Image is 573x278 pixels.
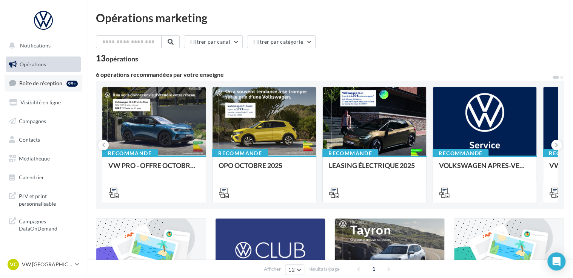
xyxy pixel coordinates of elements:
[5,38,79,53] button: Notifications
[219,162,310,177] div: OPO OCTOBRE 2025
[20,99,61,105] span: Visibilité en ligne
[19,191,78,207] span: PLV et print personnalisable
[308,266,340,273] span: résultats/page
[19,136,40,143] span: Contacts
[5,113,82,129] a: Campagnes
[22,261,72,268] p: VW [GEOGRAPHIC_DATA]
[19,174,44,180] span: Calendrier
[184,35,243,48] button: Filtrer par canal
[322,149,378,157] div: Recommandé
[5,151,82,166] a: Médiathèque
[5,57,82,72] a: Opérations
[368,263,380,275] span: 1
[5,188,82,210] a: PLV et print personnalisable
[102,149,158,157] div: Recommandé
[19,155,50,162] span: Médiathèque
[439,162,530,177] div: VOLKSWAGEN APRES-VENTE
[5,170,82,185] a: Calendrier
[288,267,295,273] span: 12
[264,266,281,273] span: Afficher
[19,216,78,232] span: Campagnes DataOnDemand
[106,55,138,62] div: opérations
[5,213,82,235] a: Campagnes DataOnDemand
[96,54,138,63] div: 13
[5,132,82,148] a: Contacts
[10,261,17,268] span: VC
[20,42,51,49] span: Notifications
[108,162,200,177] div: VW PRO - OFFRE OCTOBRE 25
[6,257,81,272] a: VC VW [GEOGRAPHIC_DATA]
[66,81,78,87] div: 99+
[5,75,82,91] a: Boîte de réception99+
[19,118,46,124] span: Campagnes
[212,149,268,157] div: Recommandé
[247,35,316,48] button: Filtrer par catégorie
[547,252,565,270] div: Open Intercom Messenger
[5,95,82,110] a: Visibilité en ligne
[433,149,488,157] div: Recommandé
[96,12,564,23] div: Opérations marketing
[20,61,46,67] span: Opérations
[96,72,552,78] div: 6 opérations recommandées par votre enseigne
[285,264,304,275] button: 12
[329,162,420,177] div: LEASING ÉLECTRIQUE 2025
[19,80,62,86] span: Boîte de réception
